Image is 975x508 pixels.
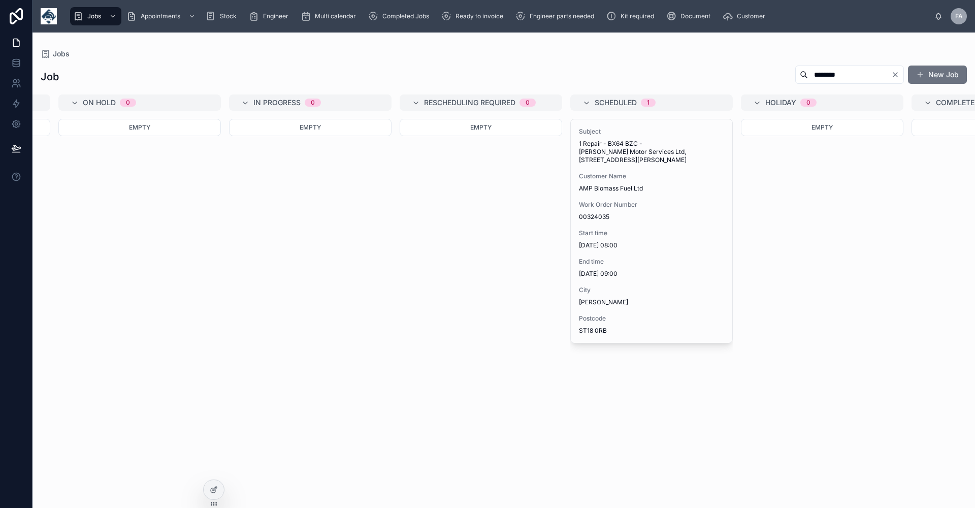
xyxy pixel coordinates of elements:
[737,12,765,20] span: Customer
[621,12,654,20] span: Kit required
[87,12,101,20] span: Jobs
[526,99,530,107] div: 0
[806,99,810,107] div: 0
[253,98,301,108] span: In progress
[579,314,724,323] span: Postcode
[298,7,363,25] a: Multi calendar
[456,12,503,20] span: Ready to invoice
[311,99,315,107] div: 0
[908,66,967,84] button: New Job
[123,7,201,25] a: Appointments
[83,98,116,108] span: On Hold
[438,7,510,25] a: Ready to invoice
[365,7,436,25] a: Completed Jobs
[579,270,724,278] span: [DATE] 09:00
[579,128,724,136] span: Subject
[300,123,321,131] span: Empty
[579,140,724,164] span: 1 Repair - BX64 BZC - [PERSON_NAME] Motor Services Ltd, [STREET_ADDRESS][PERSON_NAME]
[765,98,796,108] span: Holiday
[53,49,70,59] span: Jobs
[126,99,130,107] div: 0
[41,49,70,59] a: Jobs
[41,70,59,84] h1: Job
[579,229,724,237] span: Start time
[647,99,649,107] div: 1
[579,241,724,249] span: [DATE] 08:00
[891,71,903,79] button: Clear
[579,327,724,335] span: ST18 0RB
[246,7,296,25] a: Engineer
[220,12,237,20] span: Stock
[579,213,724,221] span: 00324035
[579,201,724,209] span: Work Order Number
[70,7,121,25] a: Jobs
[579,298,724,306] span: [PERSON_NAME]
[382,12,429,20] span: Completed Jobs
[603,7,661,25] a: Kit required
[263,12,288,20] span: Engineer
[579,172,724,180] span: Customer Name
[141,12,180,20] span: Appointments
[41,8,57,24] img: App logo
[811,123,833,131] span: Empty
[65,5,934,27] div: scrollable content
[579,258,724,266] span: End time
[512,7,601,25] a: Engineer parts needed
[424,98,515,108] span: Rescheduling Required
[579,184,724,193] span: AMP Biomass Fuel Ltd
[315,12,356,20] span: Multi calendar
[663,7,718,25] a: Document
[470,123,492,131] span: Empty
[680,12,710,20] span: Document
[530,12,594,20] span: Engineer parts needed
[936,98,974,108] span: Complete
[129,123,150,131] span: Empty
[570,119,733,343] a: Subject1 Repair - BX64 BZC - [PERSON_NAME] Motor Services Ltd, [STREET_ADDRESS][PERSON_NAME]Custo...
[579,286,724,294] span: City
[955,12,963,20] span: FA
[595,98,637,108] span: Scheduled
[720,7,772,25] a: Customer
[203,7,244,25] a: Stock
